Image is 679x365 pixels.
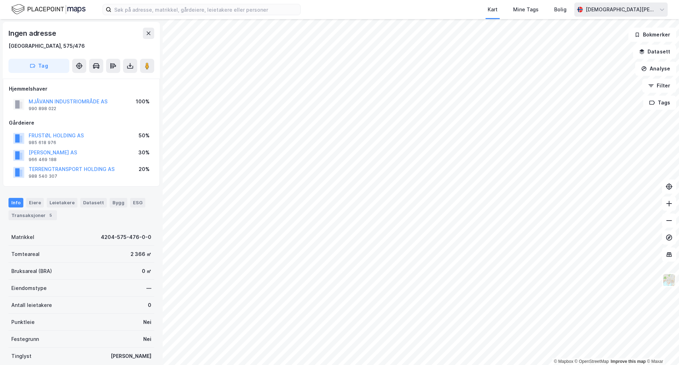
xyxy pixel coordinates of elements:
a: OpenStreetMap [575,359,609,364]
div: 966 469 188 [29,157,57,162]
div: 50% [139,131,150,140]
div: [DEMOGRAPHIC_DATA][PERSON_NAME] [586,5,656,14]
div: Tomteareal [11,250,40,258]
a: Improve this map [611,359,646,364]
div: 985 618 976 [29,140,56,146]
div: Kart [488,5,498,14]
button: Tags [643,96,676,110]
button: Analyse [635,62,676,76]
div: 30% [138,148,150,157]
div: 5 [47,212,54,219]
div: Bygg [110,198,127,207]
button: Bokmerker [628,28,676,42]
div: Kontrollprogram for chat [644,331,679,365]
img: Z [662,273,676,287]
div: Nei [143,335,151,343]
button: Filter [642,79,676,93]
div: 0 [148,301,151,309]
div: Transaksjoner [8,210,57,220]
div: 2 366 ㎡ [130,250,151,258]
div: Info [8,198,23,207]
div: Mine Tags [513,5,539,14]
div: Eiere [26,198,44,207]
div: 4204-575-476-0-0 [101,233,151,241]
img: logo.f888ab2527a4732fd821a326f86c7f29.svg [11,3,86,16]
div: Ingen adresse [8,28,57,39]
div: ESG [130,198,145,207]
input: Søk på adresse, matrikkel, gårdeiere, leietakere eller personer [111,4,300,15]
div: Hjemmelshaver [9,85,154,93]
div: Antall leietakere [11,301,52,309]
div: Nei [143,318,151,326]
div: Festegrunn [11,335,39,343]
div: Leietakere [47,198,77,207]
div: [GEOGRAPHIC_DATA], 575/476 [8,42,85,50]
div: Bolig [554,5,567,14]
div: — [146,284,151,292]
div: Gårdeiere [9,119,154,127]
div: [PERSON_NAME] [111,352,151,360]
a: Mapbox [554,359,573,364]
button: Tag [8,59,69,73]
div: 0 ㎡ [142,267,151,275]
div: Tinglyst [11,352,31,360]
button: Datasett [633,45,676,59]
div: 990 898 022 [29,106,56,112]
div: Datasett [80,198,107,207]
div: 20% [139,165,150,173]
iframe: Chat Widget [644,331,679,365]
div: 100% [136,97,150,106]
div: 988 540 307 [29,173,57,179]
div: Punktleie [11,318,35,326]
div: Bruksareal (BRA) [11,267,52,275]
div: Eiendomstype [11,284,47,292]
div: Matrikkel [11,233,34,241]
